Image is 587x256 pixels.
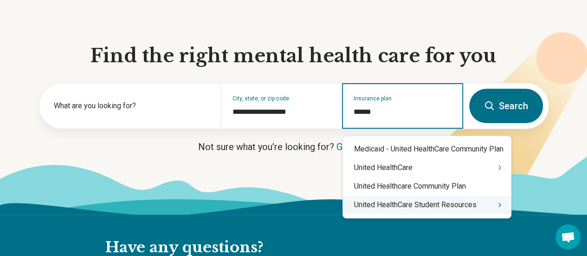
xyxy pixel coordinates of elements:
a: Get matched [336,141,389,152]
p: Not sure what you’re looking for? [39,140,549,153]
div: Open chat [555,224,581,249]
div: Suggestions [343,140,511,214]
h1: Find the right mental health care for you [39,44,549,68]
label: What are you looking for? [54,100,210,112]
div: United Healthcare Community Plan [343,177,511,196]
div: United HealthCare Student Resources [343,196,511,214]
div: United HealthCare [343,158,511,177]
button: Search [469,89,543,123]
div: Medicaid - United HealthСare Community Plan [343,140,511,158]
